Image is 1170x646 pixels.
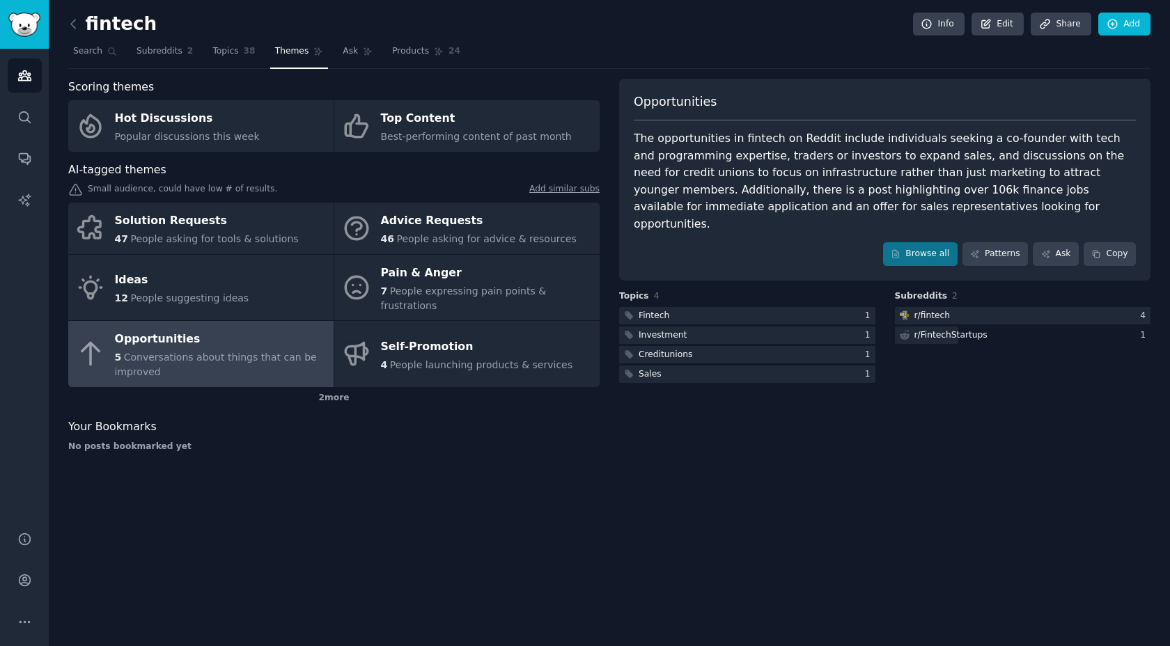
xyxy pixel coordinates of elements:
span: Topics [212,45,238,58]
a: Themes [270,40,329,69]
a: Opportunities5Conversations about things that can be improved [68,321,334,387]
span: 4 [381,359,388,370]
div: 1 [865,349,875,361]
span: 7 [381,285,388,297]
span: 2 [187,45,194,58]
div: Small audience, could have low # of results. [68,183,600,198]
span: 38 [244,45,256,58]
a: Share [1031,13,1091,36]
button: Copy [1084,242,1136,266]
div: No posts bookmarked yet [68,441,600,453]
div: Sales [639,368,662,381]
div: 1 [865,329,875,342]
div: The opportunities in fintech on Reddit include individuals seeking a co-founder with tech and pro... [634,130,1136,233]
a: Search [68,40,122,69]
div: r/ FintechStartups [914,329,988,342]
span: Themes [275,45,309,58]
span: 24 [448,45,460,58]
img: GummySearch logo [8,13,40,37]
img: fintech [900,310,910,320]
span: People asking for tools & solutions [130,233,298,244]
a: Subreddits2 [132,40,198,69]
a: r/FintechStartups1 [895,326,1151,344]
span: Best-performing content of past month [381,131,572,142]
a: Sales1 [619,365,875,383]
a: Solution Requests47People asking for tools & solutions [68,203,334,254]
span: Ask [343,45,358,58]
div: 1 [865,368,875,381]
div: Investment [639,329,687,342]
a: Info [913,13,965,36]
a: Pain & Anger7People expressing pain points & frustrations [334,255,600,321]
a: Investment1 [619,326,875,344]
div: Solution Requests [115,210,299,233]
span: AI-tagged themes [68,161,166,179]
a: Products24 [387,40,465,69]
div: 1 [1140,329,1150,342]
h2: fintech [68,13,157,36]
div: Fintech [639,310,669,322]
span: 4 [654,291,660,301]
span: Opportunities [634,93,717,111]
div: Creditunions [639,349,692,361]
span: Subreddits [895,290,948,303]
span: Products [392,45,429,58]
a: Ideas12People suggesting ideas [68,255,334,321]
a: Add [1098,13,1150,36]
a: Creditunions1 [619,346,875,363]
div: Opportunities [115,329,327,351]
span: People launching products & services [390,359,572,370]
a: Edit [972,13,1024,36]
span: Topics [619,290,649,303]
div: Ideas [115,269,249,292]
a: Self-Promotion4People launching products & services [334,321,600,387]
span: Scoring themes [68,79,154,96]
div: Pain & Anger [381,262,593,284]
a: Patterns [962,242,1028,266]
span: Search [73,45,102,58]
div: 1 [865,310,875,322]
div: 4 [1140,310,1150,322]
span: 12 [115,292,128,304]
span: 46 [381,233,394,244]
div: r/ fintech [914,310,951,322]
span: Conversations about things that can be improved [115,352,317,377]
div: Hot Discussions [115,108,260,130]
a: Ask [338,40,377,69]
span: Subreddits [136,45,182,58]
a: Topics38 [208,40,260,69]
div: Top Content [381,108,572,130]
span: 2 [952,291,958,301]
a: Advice Requests46People asking for advice & resources [334,203,600,254]
a: Hot DiscussionsPopular discussions this week [68,100,334,152]
div: Self-Promotion [381,336,573,358]
a: Top ContentBest-performing content of past month [334,100,600,152]
a: Add similar subs [529,183,600,198]
span: 47 [115,233,128,244]
a: Ask [1033,242,1079,266]
div: Advice Requests [381,210,577,233]
a: Fintech1 [619,307,875,324]
span: People suggesting ideas [130,292,249,304]
a: Browse all [883,242,958,266]
span: People expressing pain points & frustrations [381,285,547,311]
a: fintechr/fintech4 [895,307,1151,324]
div: 2 more [68,387,600,409]
span: Your Bookmarks [68,418,157,436]
span: Popular discussions this week [115,131,260,142]
span: 5 [115,352,122,363]
span: People asking for advice & resources [396,233,576,244]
